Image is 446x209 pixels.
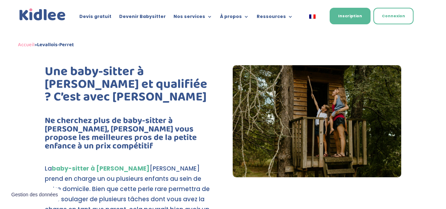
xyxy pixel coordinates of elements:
[173,14,212,22] a: Nos services
[52,164,149,173] strong: baby-sitter à [PERSON_NAME]
[18,7,67,22] img: logo_kidlee_bleu
[18,41,35,49] a: Accueil
[233,65,401,178] img: enfant-adulte-cabane-bois
[37,41,74,49] strong: Levallois-Perret
[373,8,414,24] a: Connexion
[45,65,213,107] h1: Une baby-sitter à [PERSON_NAME] et qualifiée ? C’est avec [PERSON_NAME]
[79,14,111,22] a: Devis gratuit
[330,8,371,24] a: Inscription
[18,7,67,22] a: Kidlee Logo
[119,14,166,22] a: Devenir Babysitter
[309,14,316,19] img: Français
[7,188,62,202] button: Gestion des données
[45,117,213,154] h2: Ne cherchez plus de baby-sitter à [PERSON_NAME], [PERSON_NAME] vous propose les meilleures pros d...
[257,14,293,22] a: Ressources
[220,14,249,22] a: À propos
[18,41,74,49] span: »
[11,192,58,198] span: Gestion des données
